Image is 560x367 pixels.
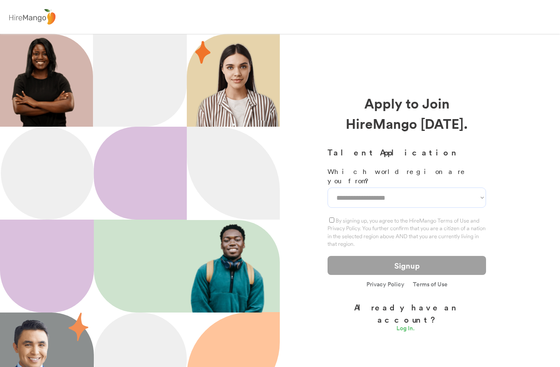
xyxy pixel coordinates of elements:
a: Terms of Use [413,281,448,287]
div: Apply to Join HireMango [DATE]. [328,93,486,133]
a: Log In. [396,325,418,334]
button: Signup [328,256,486,275]
img: 202x218.png [187,220,273,313]
img: hispanic%20woman.png [195,42,280,127]
img: Ellipse%2012 [1,127,94,220]
img: 55 [68,313,88,341]
label: By signing up, you agree to the HireMango Terms of Use and Privacy Policy. You further confirm th... [328,217,486,247]
img: logo%20-%20hiremango%20gray.png [6,7,58,27]
img: 200x220.png [2,34,84,127]
div: Already have an account? [328,301,486,325]
img: 29 [195,41,210,64]
h3: Talent Application [328,146,486,158]
div: Which world region are you from? [328,167,486,186]
a: Privacy Policy [366,281,404,288]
